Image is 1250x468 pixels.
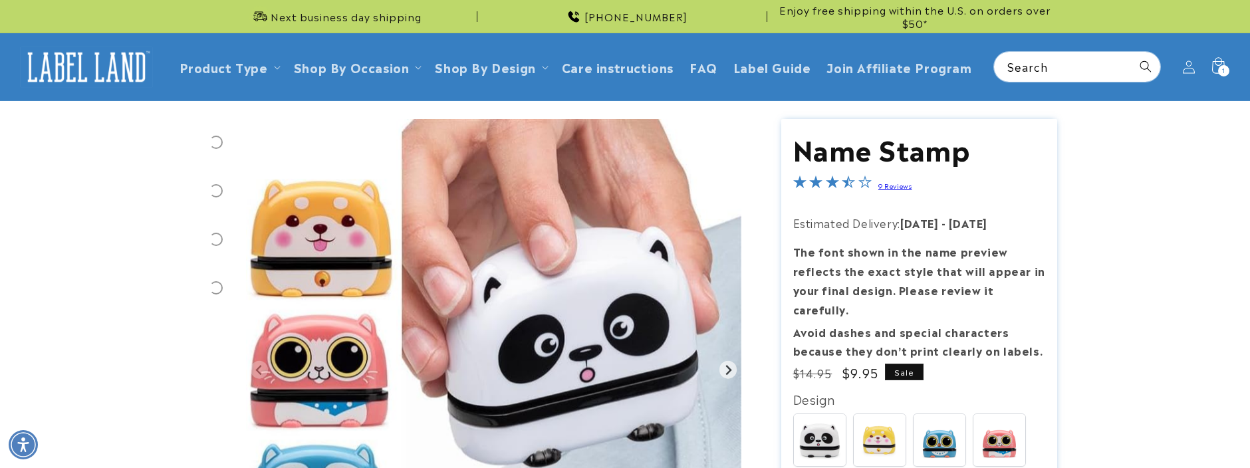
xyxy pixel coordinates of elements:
a: Join Affiliate Program [818,51,979,82]
span: 1 [1222,65,1225,76]
p: Estimated Delivery: [793,213,1046,233]
s: $14.95 [793,365,832,381]
strong: [DATE] [900,215,939,231]
summary: Shop By Occasion [286,51,428,82]
h1: Name Stamp [793,131,1046,166]
img: Blinky [914,414,965,466]
span: FAQ [689,59,717,74]
summary: Product Type [172,51,286,82]
button: Search [1131,52,1160,81]
a: Shop By Design [435,58,535,76]
span: [PHONE_NUMBER] [584,10,687,23]
div: Accessibility Menu [9,430,38,459]
img: Buddy [854,414,906,466]
span: Label Guide [733,59,811,74]
a: Label Guide [725,51,819,82]
strong: - [941,215,946,231]
a: 9 Reviews [878,181,912,190]
span: Enjoy free shipping within the U.S. on orders over $50* [773,3,1057,29]
div: Design [793,388,1046,409]
span: Care instructions [562,59,674,74]
span: Sale [885,364,924,380]
strong: Avoid dashes and special characters because they don’t print clearly on labels. [793,324,1043,359]
span: Shop By Occasion [294,59,410,74]
button: Previous slide [251,361,269,379]
summary: Shop By Design [427,51,553,82]
a: Label Land [15,41,158,92]
div: Go to slide 3 [193,168,239,214]
span: 3.3-star overall rating [793,177,872,193]
div: Go to slide 5 [193,265,239,311]
strong: The font shown in the name preview reflects the exact style that will appear in your final design... [793,243,1045,316]
img: Spots [794,414,846,466]
strong: [DATE] [949,215,987,231]
span: $9.95 [842,364,879,382]
div: Go to slide 2 [193,119,239,166]
img: Label Land [20,47,153,88]
a: FAQ [682,51,725,82]
a: Product Type [180,58,268,76]
button: Next slide [719,361,737,379]
span: Next business day shipping [271,10,422,23]
span: Join Affiliate Program [826,59,971,74]
iframe: Gorgias Floating Chat [971,406,1237,455]
div: Go to slide 4 [193,216,239,263]
div: Go to slide 6 [193,313,239,360]
a: Care instructions [554,51,682,82]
